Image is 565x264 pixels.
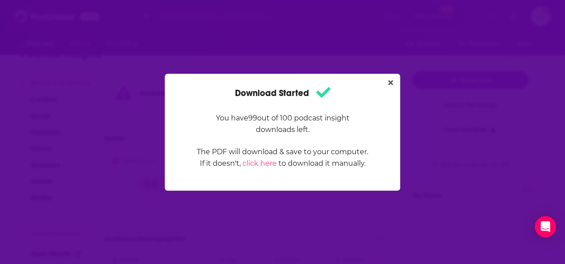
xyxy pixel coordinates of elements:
[385,77,397,88] button: Close
[243,159,277,168] a: click here
[196,112,369,136] p: You have 99 out of 100 podcast insight downloads left.
[235,84,330,102] h1: Download Started
[196,146,369,169] p: The PDF will download & save to your computer. If it doesn't, to download it manually.
[535,216,556,237] div: Open Intercom Messenger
